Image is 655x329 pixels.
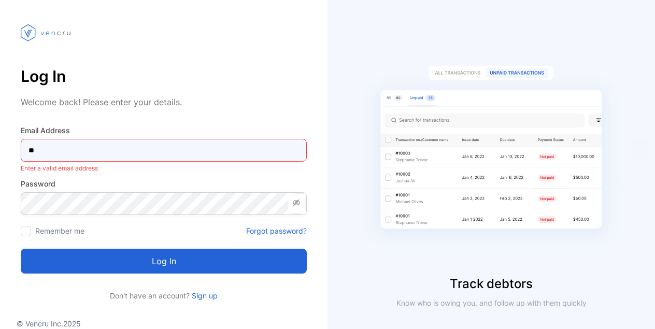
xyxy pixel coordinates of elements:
[21,290,307,301] p: Don't have an account?
[21,5,73,61] img: vencru logo
[21,249,307,274] button: Log in
[190,291,218,300] a: Sign up
[246,225,307,236] a: Forgot password?
[327,275,655,293] p: Track debtors
[8,4,39,35] button: Open LiveChat chat widget
[21,125,307,136] label: Email Address
[21,96,307,108] p: Welcome back! Please enter your details.
[21,178,307,189] label: Password
[362,41,621,275] img: slider image
[35,226,84,235] label: Remember me
[392,297,591,308] p: Know who is owing you, and follow up with them quickly
[21,64,307,89] p: Log In
[21,162,307,175] p: Enter a valid email address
